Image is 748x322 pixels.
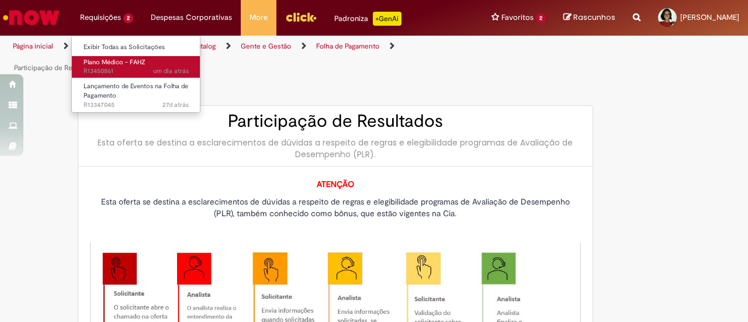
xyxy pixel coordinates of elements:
span: um dia atrás [153,67,189,75]
span: Requisições [80,12,121,23]
span: Favoritos [501,12,534,23]
div: Esta oferta se destina a esclarecimentos de dúvidas a respeito de regras e elegibilidade programa... [90,137,581,160]
div: Padroniza [334,12,401,26]
span: 27d atrás [162,101,189,109]
span: More [250,12,268,23]
a: Participação de Resultados [14,63,99,72]
p: Esta oferta se destina a esclarecimentos de dúvidas a respeito de regras e elegibilidade programa... [90,196,581,219]
strong: ATENÇÃO [317,179,354,189]
span: Rascunhos [573,12,615,23]
ul: Trilhas de página [9,36,490,79]
a: Aberto R13450861 : Plano Médico - FAHZ [72,56,200,78]
img: click_logo_yellow_360x200.png [285,8,317,26]
span: Plano Médico - FAHZ [84,58,146,67]
span: R13450861 [84,67,189,76]
time: 27/08/2025 08:59:31 [153,67,189,75]
a: Página inicial [13,41,53,51]
span: R13347045 [84,101,189,110]
p: +GenAi [373,12,401,26]
span: Despesas Corporativas [151,12,232,23]
a: Aberto R13347045 : Lançamento de Eventos na Folha de Pagamento [72,80,200,105]
span: [PERSON_NAME] [680,12,739,22]
a: Rascunhos [563,12,615,23]
span: 2 [536,13,546,23]
time: 01/08/2025 17:14:59 [162,101,189,109]
span: Lançamento de Eventos na Folha de Pagamento [84,82,188,100]
ul: Requisições [71,35,200,113]
a: Gente e Gestão [241,41,291,51]
img: ServiceNow [1,6,61,29]
a: Folha de Pagamento [316,41,379,51]
a: Exibir Todas as Solicitações [72,41,200,54]
span: 2 [123,13,133,23]
h2: Participação de Resultados [90,112,581,131]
